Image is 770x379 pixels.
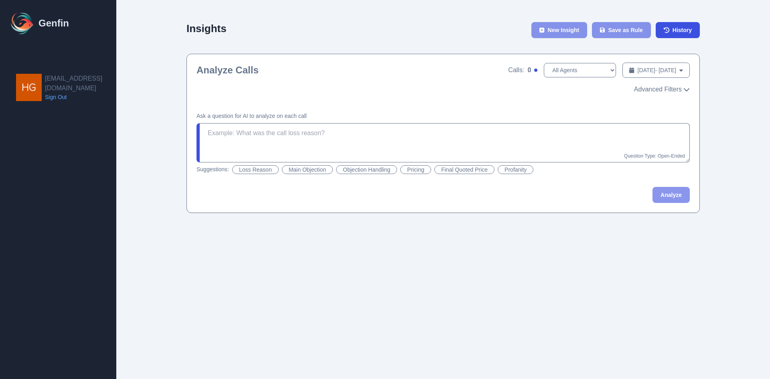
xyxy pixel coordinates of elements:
img: Logo [10,10,35,36]
button: New Insight [531,22,587,38]
button: Profanity [498,165,533,174]
span: 0 [527,65,531,75]
span: Advanced Filters [634,85,682,94]
span: New Insight [548,26,580,34]
span: Suggestions: [197,165,229,174]
button: Main Objection [282,165,333,174]
h1: Genfin [38,17,69,30]
h2: [EMAIL_ADDRESS][DOMAIN_NAME] [45,74,116,93]
button: [DATE]- [DATE] [622,63,690,78]
button: Save as Rule [592,22,651,38]
span: Question Type: Open-Ended [624,153,685,159]
h2: Insights [186,22,227,34]
button: Loss Reason [232,165,279,174]
span: Save as Rule [608,26,642,34]
span: Calls: [508,65,524,75]
a: Sign Out [45,93,116,101]
h2: Analyze Calls [197,64,259,77]
button: Analyze [652,187,690,203]
button: Final Quoted Price [434,165,494,174]
span: History [673,26,692,34]
span: [DATE] - [DATE] [638,66,677,74]
button: Advanced Filters [634,85,690,94]
h4: Ask a question for AI to analyze on each call [197,112,690,120]
img: hgarza@aadirect.com [16,74,42,101]
button: Pricing [400,165,431,174]
button: Objection Handling [336,165,397,174]
a: History [656,22,700,38]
